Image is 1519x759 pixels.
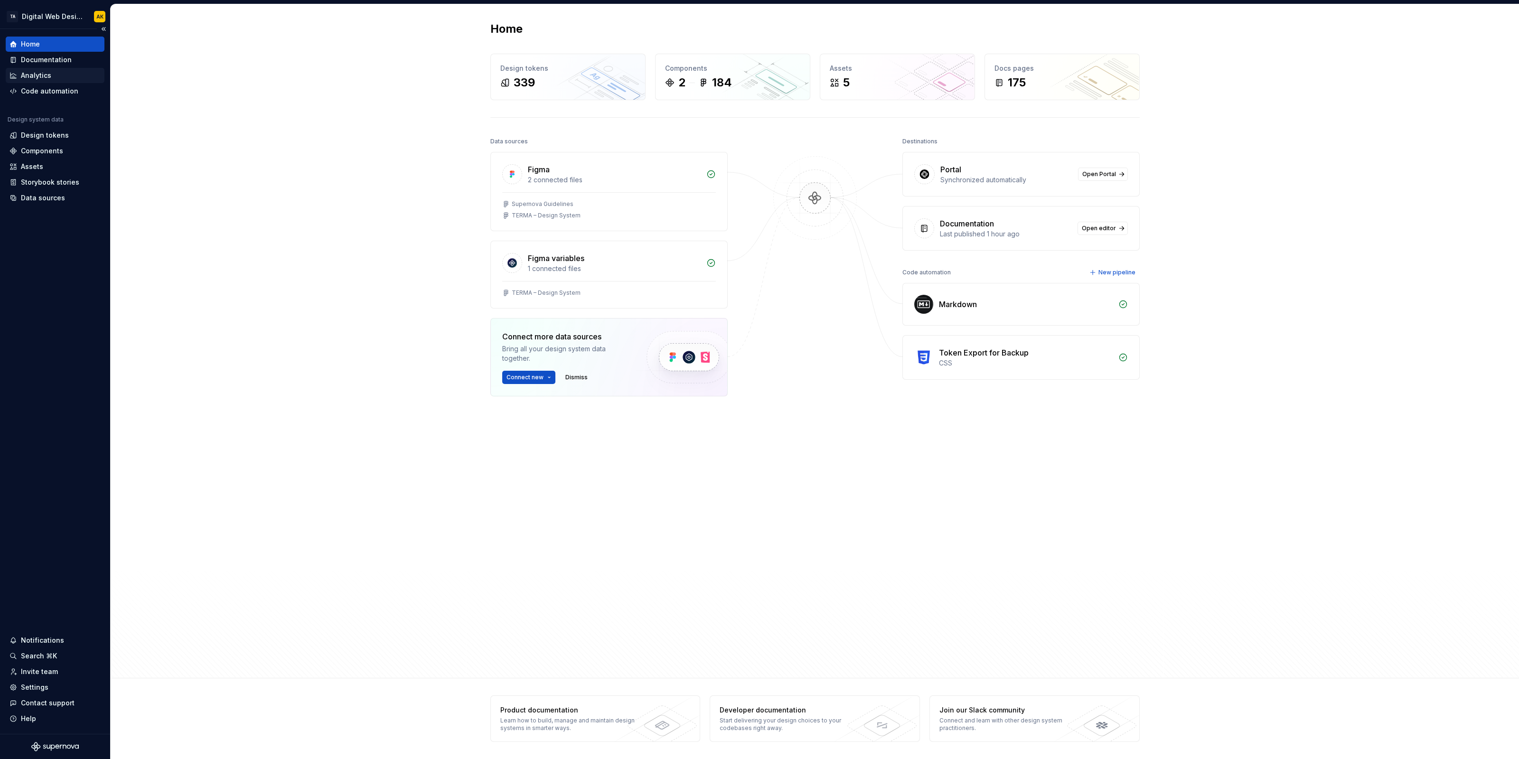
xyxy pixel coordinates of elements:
a: Developer documentationStart delivering your design choices to your codebases right away. [710,695,920,742]
div: TERMA – Design System [512,212,581,219]
div: Figma variables [528,253,584,264]
div: Bring all your design system data together. [502,344,630,363]
a: Documentation [6,52,104,67]
div: 1 connected files [528,264,701,273]
div: Docs pages [994,64,1130,73]
button: Dismiss [561,371,592,384]
div: Digital Web Design [22,12,83,21]
a: Open editor [1078,222,1128,235]
span: Dismiss [565,374,588,381]
div: 175 [1008,75,1026,90]
div: Contact support [21,698,75,708]
a: Storybook stories [6,175,104,190]
div: Product documentation [500,705,638,715]
div: Components [21,146,63,156]
button: Search ⌘K [6,648,104,664]
button: TADigital Web DesignAK [2,6,108,27]
div: Synchronized automatically [940,175,1072,185]
div: 2 [678,75,685,90]
span: Open editor [1082,225,1116,232]
div: CSS [939,358,1113,368]
div: Portal [940,164,961,175]
a: Components [6,143,104,159]
div: 184 [712,75,732,90]
a: Components2184 [655,54,810,100]
div: Figma [528,164,550,175]
a: Open Portal [1078,168,1128,181]
div: Design system data [8,116,64,123]
div: 2 connected files [528,175,701,185]
div: Notifications [21,636,64,645]
a: Join our Slack communityConnect and learn with other design system practitioners. [929,695,1140,742]
div: Invite team [21,667,58,676]
h2: Home [490,21,523,37]
a: Docs pages175 [985,54,1140,100]
div: Join our Slack community [939,705,1078,715]
div: Connect and learn with other design system practitioners. [939,717,1078,732]
a: Product documentationLearn how to build, manage and maintain design systems in smarter ways. [490,695,701,742]
div: Start delivering your design choices to your codebases right away. [720,717,858,732]
a: Settings [6,680,104,695]
button: New pipeline [1087,266,1140,279]
div: AK [96,13,103,20]
div: Assets [21,162,43,171]
a: Data sources [6,190,104,206]
div: Code automation [902,266,951,279]
div: Last published 1 hour ago [940,229,1072,239]
span: Connect new [506,374,544,381]
a: Home [6,37,104,52]
span: Open Portal [1082,170,1116,178]
a: Analytics [6,68,104,83]
a: Code automation [6,84,104,99]
div: Home [21,39,40,49]
div: Supernova Guidelines [512,200,573,208]
div: Learn how to build, manage and maintain design systems in smarter ways. [500,717,638,732]
div: Data sources [21,193,65,203]
div: Markdown [939,299,977,310]
div: Destinations [902,135,938,148]
a: Figma variables1 connected filesTERMA – Design System [490,241,728,309]
a: Invite team [6,664,104,679]
button: Notifications [6,633,104,648]
a: Figma2 connected filesSupernova GuidelinesTERMA – Design System [490,152,728,231]
div: Settings [21,683,48,692]
div: Assets [830,64,965,73]
button: Collapse sidebar [97,22,110,36]
div: Analytics [21,71,51,80]
div: Components [665,64,800,73]
div: TA [7,11,18,22]
div: Design tokens [21,131,69,140]
div: Token Export for Backup [939,347,1029,358]
div: Storybook stories [21,178,79,187]
div: Code automation [21,86,78,96]
div: Connect more data sources [502,331,630,342]
a: Assets5 [820,54,975,100]
button: Help [6,711,104,726]
div: Design tokens [500,64,636,73]
a: Design tokens [6,128,104,143]
button: Connect new [502,371,555,384]
div: Documentation [940,218,994,229]
button: Contact support [6,695,104,711]
div: TERMA – Design System [512,289,581,297]
a: Assets [6,159,104,174]
div: Data sources [490,135,528,148]
svg: Supernova Logo [31,742,79,751]
div: 5 [843,75,850,90]
div: Developer documentation [720,705,858,715]
div: Documentation [21,55,72,65]
div: 339 [514,75,535,90]
a: Design tokens339 [490,54,646,100]
div: Search ⌘K [21,651,57,661]
div: Help [21,714,36,723]
span: New pipeline [1098,269,1135,276]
